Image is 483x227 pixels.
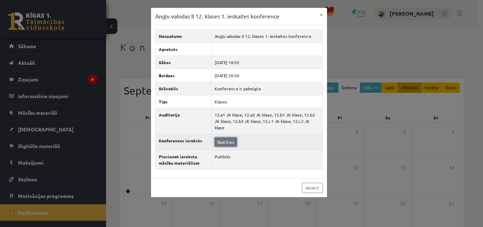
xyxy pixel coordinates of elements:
[155,56,211,69] th: Sākas
[316,8,327,21] button: ×
[211,69,322,82] td: [DATE] 20:30
[155,29,211,42] th: Nosaukums
[155,82,211,95] th: Stāvoklis
[155,95,211,108] th: Tips
[211,150,322,169] td: Publisks
[211,108,322,134] td: 12.a1 JK klase, 12.a2 JK klase, 12.b1 JK klase, 12.b2 JK klase, 12.b3 JK klase, 12.c1 JK klase, 1...
[155,108,211,134] th: Auditorija
[155,69,211,82] th: Beidzas
[211,29,322,42] td: Angļu valodas II 12. klases 1. ieskaites konference
[302,183,323,193] a: Aizvērt
[155,42,211,56] th: Apraksts
[211,82,322,95] td: Konference ir pabeigta
[211,56,322,69] td: [DATE] 18:55
[155,12,279,21] h3: Angļu valodas II 12. klases 1. ieskaites konference
[215,137,237,147] a: Skatīties
[155,150,211,169] th: Pievienot ierakstu mācību materiāliem
[211,95,322,108] td: Klases
[155,134,211,150] th: Konferences ieraksts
